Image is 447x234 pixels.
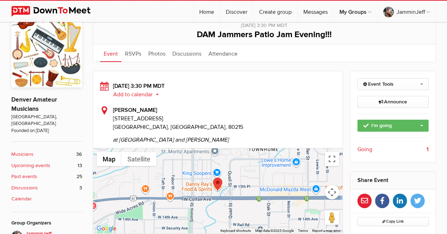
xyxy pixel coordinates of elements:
[95,224,118,233] a: Open this area in Google Maps (opens a new window)
[100,17,429,29] div: [DATE] 3:30 PM MDT
[357,96,429,108] a: Announce
[11,173,37,181] b: Past events
[11,162,82,170] a: Upcoming events 13
[100,44,121,62] a: Event
[382,219,404,224] span: Copy Link
[426,145,429,154] b: 1
[357,145,372,154] span: Going
[11,195,82,203] a: Calendar
[113,131,336,144] span: at [GEOGRAPHIC_DATA] and [PERSON_NAME]
[298,229,308,233] a: Terms (opens in new tab)
[11,96,57,113] a: Denver Amateur Musicians
[379,99,407,105] span: Announce
[298,1,333,22] a: Messages
[113,114,336,123] span: [STREET_ADDRESS]
[11,219,82,227] div: Group Organizers
[197,29,332,40] span: DAM Jammers Patio Jam Evening!!!
[79,184,82,192] span: 3
[357,172,429,189] h2: Share Event
[121,152,156,166] button: Show satellite imagery
[121,44,145,62] a: RSVPs
[357,217,429,226] button: Copy Link
[11,195,32,203] b: Calendar
[255,229,294,233] span: Map data ©2025 Google
[100,82,336,99] div: [DATE] 3:30 PM MDT
[11,17,82,87] img: Denver Amateur Musicians
[205,44,241,62] a: Attendance
[220,1,253,22] a: Discover
[113,124,243,131] span: [GEOGRAPHIC_DATA], [GEOGRAPHIC_DATA], 80215
[357,120,429,132] a: I'm going
[95,224,118,233] img: Google
[11,184,38,192] b: Discussions
[325,185,339,199] button: Map camera controls
[76,150,82,158] span: 36
[253,1,297,22] a: Create group
[11,162,50,170] b: Upcoming events
[11,150,82,158] a: Musicians 36
[76,173,82,181] span: 25
[11,6,102,17] img: DownToMeet
[325,152,339,166] button: Toggle fullscreen view
[11,173,82,181] a: Past events 25
[334,1,377,22] a: My Groups
[11,184,82,192] a: Discussions 3
[145,44,169,62] a: Photos
[325,211,339,225] button: Drag Pegman onto the map to open Street View
[11,114,82,127] span: [GEOGRAPHIC_DATA], [GEOGRAPHIC_DATA]
[378,1,436,22] a: JamminJeff
[357,78,429,90] a: Event Tools
[11,127,82,134] span: Founded on [DATE]
[194,1,220,22] a: Home
[220,228,251,233] button: Keyboard shortcuts
[312,229,340,233] a: Report a map error
[11,150,34,158] b: Musicians
[113,91,164,98] button: Add to calendar
[97,152,121,166] button: Show street map
[113,107,157,114] b: [PERSON_NAME]
[169,44,205,62] a: Discussions
[78,162,82,170] span: 13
